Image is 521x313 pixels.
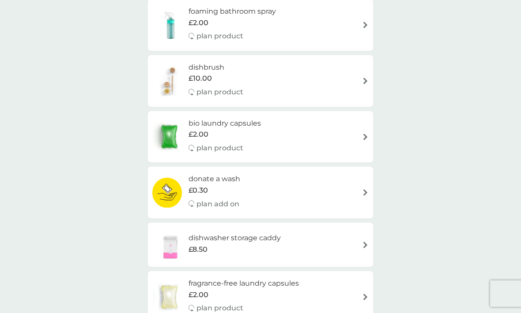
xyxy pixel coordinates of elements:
[189,62,243,73] h6: dishbrush
[189,244,208,255] span: £8.50
[189,278,299,289] h6: fragrance-free laundry capsules
[189,6,276,17] h6: foaming bathroom spray
[362,22,369,28] img: arrow right
[189,129,208,140] span: £2.00
[362,189,369,196] img: arrow right
[362,78,369,84] img: arrow right
[152,229,189,260] img: dishwasher storage caddy
[196,198,239,210] p: plan add on
[196,30,243,42] p: plan product
[189,73,212,84] span: £10.00
[189,173,240,185] h6: donate a wash
[362,294,369,300] img: arrow right
[362,134,369,140] img: arrow right
[152,121,186,152] img: bio laundry capsules
[196,86,243,98] p: plan product
[189,232,281,244] h6: dishwasher storage caddy
[152,65,189,96] img: dishbrush
[189,118,261,129] h6: bio laundry capsules
[189,17,208,29] span: £2.00
[196,142,243,154] p: plan product
[152,177,182,208] img: donate a wash
[189,185,208,196] span: £0.30
[152,282,186,313] img: fragrance-free laundry capsules
[152,10,189,41] img: foaming bathroom spray
[362,242,369,248] img: arrow right
[189,289,208,301] span: £2.00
